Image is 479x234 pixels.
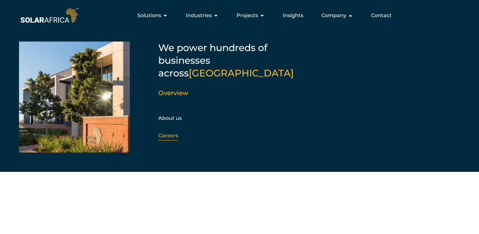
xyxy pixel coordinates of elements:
[137,12,161,19] span: Solutions
[79,9,397,22] div: Menu Toggle
[79,9,397,22] nav: Menu
[186,12,212,19] span: Industries
[371,12,392,19] a: Contact
[283,12,303,19] a: Insights
[321,12,346,19] span: Company
[236,12,258,19] span: Projects
[158,133,178,139] a: Careers
[158,42,317,80] h5: We power hundreds of businesses across
[158,115,182,121] a: About us
[158,89,188,97] a: Overview
[189,67,294,79] span: [GEOGRAPHIC_DATA]
[19,195,479,199] h5: SolarAfrica is proudly affiliated with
